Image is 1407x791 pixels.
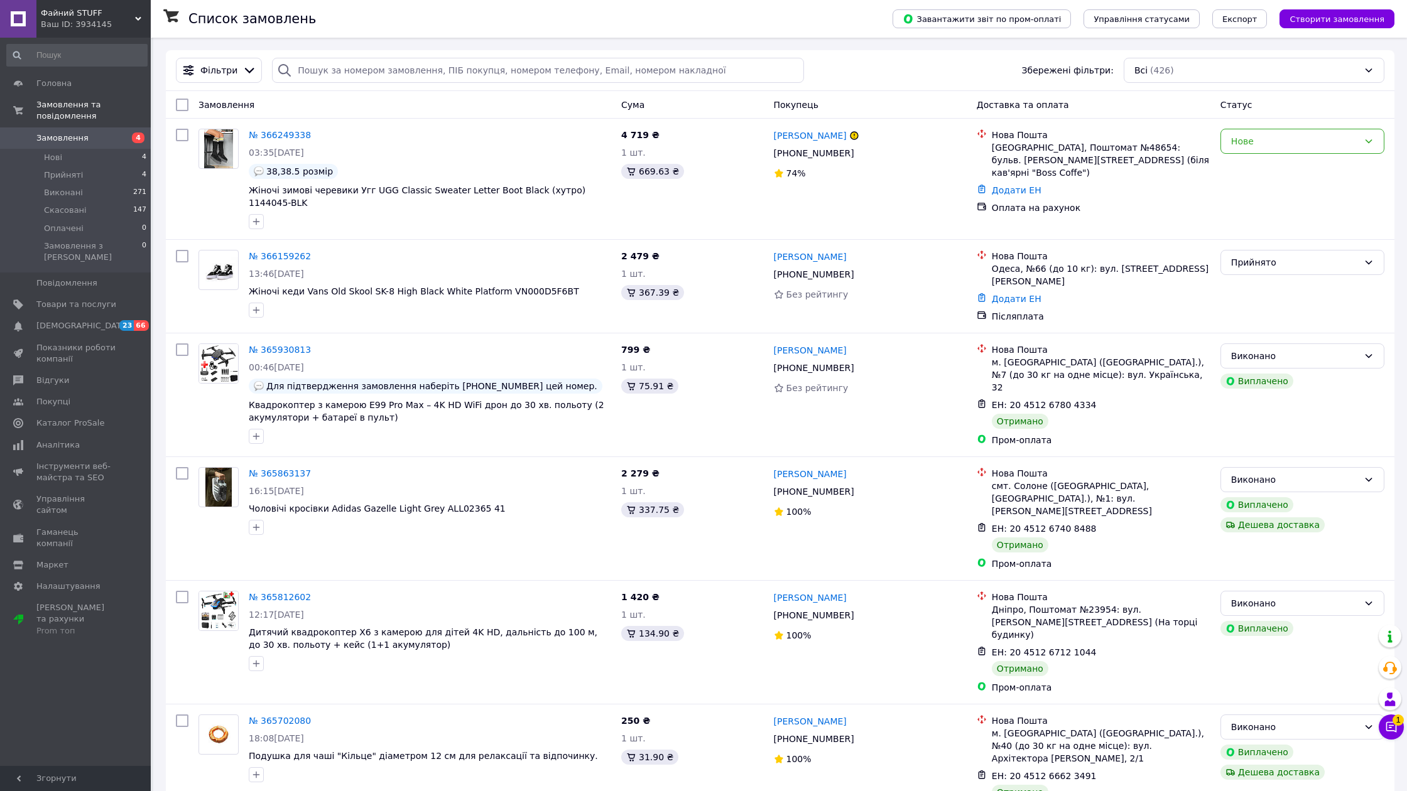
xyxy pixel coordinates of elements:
span: 100% [786,754,812,764]
button: Експорт [1212,9,1268,28]
span: 12:17[DATE] [249,610,304,620]
span: 18:08[DATE] [249,733,304,743]
span: Управління статусами [1094,14,1190,24]
span: [PERSON_NAME] та рахунки [36,602,116,637]
span: 2 279 ₴ [621,468,660,478]
a: [PERSON_NAME] [774,591,847,604]
a: [PERSON_NAME] [774,250,847,263]
div: Пром-оплата [992,681,1210,694]
span: 1 шт. [621,362,646,372]
div: Післяплата [992,310,1210,323]
a: Фото товару [198,343,239,384]
span: 1 шт. [621,610,646,620]
div: Prom топ [36,625,116,637]
span: Нові [44,152,62,163]
span: 74% [786,168,806,178]
button: Створити замовлення [1279,9,1394,28]
h1: Список замовлень [188,11,316,26]
div: Пром-оплата [992,434,1210,446]
span: 2 479 ₴ [621,251,660,261]
a: [PERSON_NAME] [774,129,847,142]
span: Для підтвердження замовлення наберіть [PHONE_NUMBER] цей номер. [266,381,597,391]
div: Дешева доставка [1220,765,1325,780]
div: Виконано [1231,349,1359,363]
span: Маркет [36,559,68,571]
span: Повідомлення [36,277,97,289]
span: (426) [1150,65,1174,75]
span: ЕН: 20 4512 6662 3491 [992,771,1097,781]
div: 75.91 ₴ [621,379,678,394]
a: Дитячий квадрокоптер X6 з камерою для дітей 4K HD, дальність до 100 м, до 30 хв. польоту + кейс (... [249,627,597,650]
span: Каталог ProSale [36,417,104,429]
span: Покупець [774,100,818,110]
input: Пошук [6,44,148,67]
span: Чоловічі кросівки Adidas Gazelle Light Grey ALL02365 41 [249,503,506,514]
a: [PERSON_NAME] [774,468,847,480]
span: 147 [133,205,146,216]
span: Скасовані [44,205,87,216]
span: 03:35[DATE] [249,148,304,158]
span: Збережені фільтри: [1022,64,1114,77]
span: Покупці [36,396,70,407]
span: Без рейтингу [786,289,849,299]
a: Фото товару [198,250,239,290]
span: 4 [142,152,146,163]
a: Жіночі зимові черевики Угг UGG Classic Sweater Letter Boot Black (хутро) 1144045-BLK [249,185,585,208]
span: 23 [119,320,134,331]
span: 1 шт. [621,148,646,158]
span: 13:46[DATE] [249,269,304,279]
span: 0 [142,240,146,263]
a: Квадрокоптер з камерою E99 Pro Max – 4K HD WiFi дрон до 30 хв. польоту (2 акумулятори + батареї в... [249,400,604,422]
span: Всі [1134,64,1148,77]
a: Подушка для чаші "Кільце" діаметром 12 см для релаксації та відпочинку. [249,751,598,761]
span: 4 719 ₴ [621,130,660,140]
div: Нова Пошта [992,467,1210,480]
img: :speech_balloon: [254,166,264,176]
span: Файний STUFF [41,8,135,19]
div: Виплачено [1220,621,1293,636]
img: Фото товару [199,591,238,630]
a: Фото товару [198,591,239,631]
a: № 366249338 [249,130,311,140]
div: Одеса, №66 (до 10 кг): вул. [STREET_ADDRESS][PERSON_NAME] [992,262,1210,288]
div: 367.39 ₴ [621,285,684,300]
span: [DEMOGRAPHIC_DATA] [36,320,129,331]
div: [GEOGRAPHIC_DATA], Поштомат №48654: бульв. [PERSON_NAME][STREET_ADDRESS] (біля кав'ярні "Boss Cof... [992,141,1210,179]
div: Нове [1231,134,1359,148]
div: Нова Пошта [992,714,1210,727]
div: [PHONE_NUMBER] [771,266,857,283]
div: 669.63 ₴ [621,164,684,179]
span: Відгуки [36,375,69,386]
a: Створити замовлення [1267,13,1394,23]
div: [PHONE_NUMBER] [771,144,857,162]
span: Замовлення з [PERSON_NAME] [44,240,142,263]
span: ЕН: 20 4512 6712 1044 [992,647,1097,657]
span: ЕН: 20 4512 6740 8488 [992,524,1097,534]
a: № 365930813 [249,345,311,355]
a: Додати ЕН [992,294,1041,304]
span: Cума [621,100,644,110]
span: 100% [786,507,812,517]
span: Жіночі кеди Vans Old Skool SK-8 High Black White Platform VN000D5F6BT [249,286,579,296]
a: [PERSON_NAME] [774,344,847,357]
span: Інструменти веб-майстра та SEO [36,461,116,483]
span: Управління сайтом [36,493,116,516]
div: 337.75 ₴ [621,502,684,517]
div: Нова Пошта [992,343,1210,356]
div: Виконано [1231,473,1359,487]
span: 4 [142,169,146,181]
img: Фото товару [204,129,234,168]
div: [PHONE_NUMBER] [771,606,857,624]
span: Прийняті [44,169,83,181]
span: Оплачені [44,223,84,234]
span: Показники роботи компанії [36,342,116,365]
span: Завантажити звіт по пром-оплаті [903,13,1061,24]
div: [PHONE_NUMBER] [771,730,857,748]
div: смт. Солоне ([GEOGRAPHIC_DATA], [GEOGRAPHIC_DATA].), №1: вул. [PERSON_NAME][STREET_ADDRESS] [992,480,1210,517]
span: Фільтри [200,64,237,77]
div: Нова Пошта [992,591,1210,603]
